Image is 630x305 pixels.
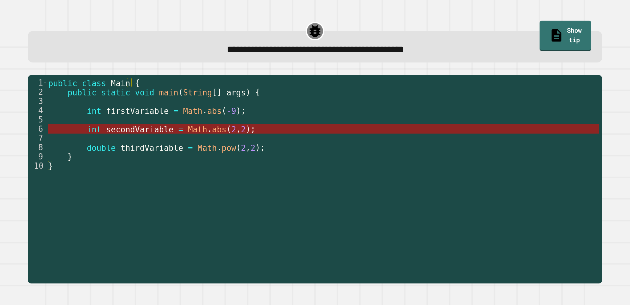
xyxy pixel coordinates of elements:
div: 10 [28,161,47,171]
span: args [227,88,246,97]
span: static [102,88,130,97]
div: 2 [28,87,47,97]
div: 8 [28,143,47,152]
span: main [159,88,178,97]
span: Math [183,106,203,115]
span: Toggle code folding, rows 1 through 10 [43,78,47,87]
span: public [68,88,97,97]
span: thirdVariable [121,143,183,152]
span: void [135,88,154,97]
span: int [87,106,102,115]
span: Math [198,143,217,152]
span: 2 [241,125,246,134]
span: class [82,78,106,88]
span: abs [207,106,222,115]
span: public [48,78,77,88]
div: 4 [28,106,47,115]
span: firstVariable [106,106,169,115]
span: = [188,143,193,152]
div: 7 [28,134,47,143]
span: abs [212,125,227,134]
a: Show tip [540,21,591,51]
span: int [87,125,102,134]
div: 1 [28,78,47,87]
div: 6 [28,124,47,134]
span: Main [111,78,130,88]
div: 9 [28,152,47,161]
div: 3 [28,97,47,106]
span: -9 [227,106,236,115]
span: Math [188,125,207,134]
span: secondVariable [106,125,173,134]
span: String [183,88,212,97]
span: = [173,106,178,115]
span: 2 [241,143,246,152]
span: = [178,125,183,134]
span: 2 [231,125,236,134]
span: pow [222,143,236,152]
div: 5 [28,115,47,124]
span: double [87,143,116,152]
span: 2 [251,143,256,152]
span: Toggle code folding, rows 2 through 9 [43,87,47,97]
